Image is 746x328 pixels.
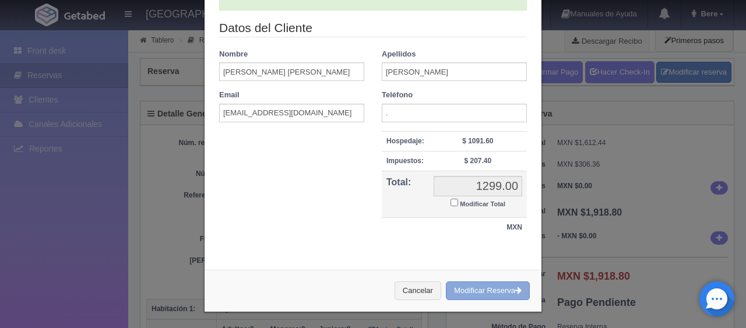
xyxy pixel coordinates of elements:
small: Modificar Total [460,200,505,207]
th: Hospedaje: [382,131,429,151]
label: Email [219,90,240,101]
button: Cancelar [395,281,441,301]
th: Total: [382,171,429,218]
label: Teléfono [382,90,413,101]
legend: Datos del Cliente [219,19,527,37]
strong: $ 207.40 [464,157,491,165]
input: Modificar Total [451,199,458,206]
label: Apellidos [382,49,416,60]
label: Nombre [219,49,248,60]
button: Modificar Reserva [446,281,530,301]
th: Impuestos: [382,151,429,171]
strong: MXN [506,223,522,231]
strong: $ 1091.60 [462,137,493,145]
